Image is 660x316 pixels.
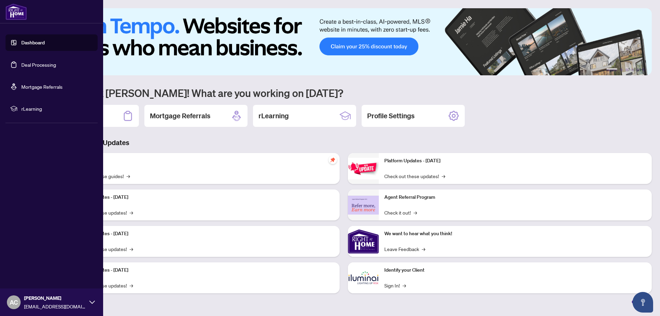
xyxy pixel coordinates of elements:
[384,282,406,289] a: Sign In!→
[72,157,334,165] p: Self-Help
[36,86,652,99] h1: Welcome back [PERSON_NAME]! What are you working on [DATE]?
[384,230,646,238] p: We want to hear what you think!
[642,68,645,71] button: 6
[384,194,646,201] p: Agent Referral Program
[5,3,27,20] img: logo
[24,303,86,310] span: [EMAIL_ADDRESS][DOMAIN_NAME]
[637,68,639,71] button: 5
[130,282,133,289] span: →
[384,157,646,165] p: Platform Updates - [DATE]
[620,68,623,71] button: 2
[258,111,289,121] h2: rLearning
[24,294,86,302] span: [PERSON_NAME]
[72,194,334,201] p: Platform Updates - [DATE]
[21,62,56,68] a: Deal Processing
[72,266,334,274] p: Platform Updates - [DATE]
[384,266,646,274] p: Identify your Client
[403,282,406,289] span: →
[150,111,210,121] h2: Mortgage Referrals
[329,156,337,164] span: pushpin
[384,172,445,180] a: Check out these updates!→
[348,226,379,257] img: We want to hear what you think!
[130,209,133,216] span: →
[632,292,653,313] button: Open asap
[72,230,334,238] p: Platform Updates - [DATE]
[21,40,45,46] a: Dashboard
[442,172,445,180] span: →
[130,245,133,253] span: →
[422,245,425,253] span: →
[348,158,379,179] img: Platform Updates - June 23, 2025
[348,262,379,293] img: Identify your Client
[626,68,628,71] button: 3
[384,209,417,216] a: Check it out!→
[36,8,652,75] img: Slide 0
[21,84,63,90] a: Mortgage Referrals
[606,68,617,71] button: 1
[631,68,634,71] button: 4
[414,209,417,216] span: →
[367,111,415,121] h2: Profile Settings
[384,245,425,253] a: Leave Feedback→
[36,138,652,148] h3: Brokerage & Industry Updates
[21,105,93,112] span: rLearning
[126,172,130,180] span: →
[348,196,379,215] img: Agent Referral Program
[10,297,18,307] span: AC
